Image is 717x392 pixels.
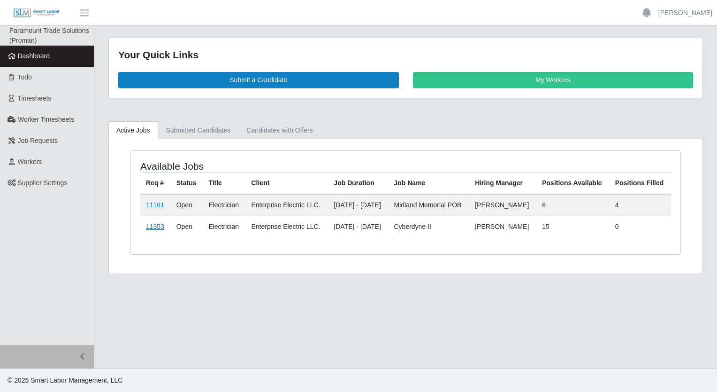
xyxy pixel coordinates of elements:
[203,216,245,237] td: Electrician
[203,194,245,216] td: Electrician
[118,72,399,88] a: Submit a Candidate
[158,121,239,140] a: Submitted Candidates
[18,158,42,165] span: Workers
[171,172,203,194] th: Status
[18,179,68,187] span: Supplier Settings
[469,216,536,237] td: [PERSON_NAME]
[18,52,50,60] span: Dashboard
[469,172,536,194] th: Hiring Manager
[9,27,89,44] span: Paramount Trade Solutions (Proman)
[536,194,610,216] td: 6
[328,172,388,194] th: Job Duration
[469,194,536,216] td: [PERSON_NAME]
[388,172,469,194] th: Job Name
[536,216,610,237] td: 15
[610,194,671,216] td: 4
[413,72,694,88] a: My Workers
[388,216,469,237] td: Cyberdyne II
[610,172,671,194] th: Positions Filled
[610,216,671,237] td: 0
[328,194,388,216] td: [DATE] - [DATE]
[18,137,58,144] span: Job Requests
[18,73,32,81] span: Todo
[245,216,328,237] td: Enterprise Electric LLC.
[238,121,320,140] a: Candidates with Offers
[13,8,60,18] img: SLM Logo
[146,201,164,209] a: 11161
[118,47,693,63] div: Your Quick Links
[18,116,74,123] span: Worker Timesheets
[140,172,171,194] th: Req #
[8,376,122,384] span: © 2025 Smart Labor Management, LLC
[536,172,610,194] th: Positions Available
[245,194,328,216] td: Enterprise Electric LLC.
[658,8,712,18] a: [PERSON_NAME]
[388,194,469,216] td: Midland Memorial POB
[18,94,52,102] span: Timesheets
[171,216,203,237] td: Open
[203,172,245,194] th: Title
[140,160,353,172] h4: Available Jobs
[245,172,328,194] th: Client
[328,216,388,237] td: [DATE] - [DATE]
[146,223,164,230] a: 11353
[171,194,203,216] td: Open
[108,121,158,140] a: Active Jobs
